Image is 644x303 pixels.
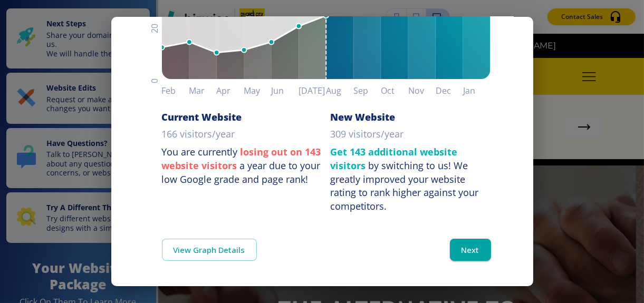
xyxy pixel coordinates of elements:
h6: Nov [409,83,436,98]
h6: Dec [436,83,464,98]
h6: Aug [326,83,354,98]
a: View Graph Details [162,239,257,261]
div: We greatly improved your website rating to rank higher against your competitors. [331,159,479,212]
button: Next [450,239,491,261]
h6: May [244,83,272,98]
h6: Oct [381,83,409,98]
strong: Get 143 additional website visitors [331,145,458,172]
h6: Feb [162,83,189,98]
h6: New Website [331,111,396,123]
h6: Apr [217,83,244,98]
h6: [DATE] [299,83,326,98]
h6: Sep [354,83,381,98]
h6: Current Website [162,111,242,123]
h6: Jun [272,83,299,98]
h6: Mar [189,83,217,98]
strong: losing out on 143 website visitors [162,145,321,172]
h6: Jan [464,83,491,98]
p: 166 visitors/year [162,128,235,141]
p: You are currently a year due to your low Google grade and page rank! [162,145,322,186]
p: by switching to us! [331,145,491,213]
p: 309 visitors/year [331,128,404,141]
